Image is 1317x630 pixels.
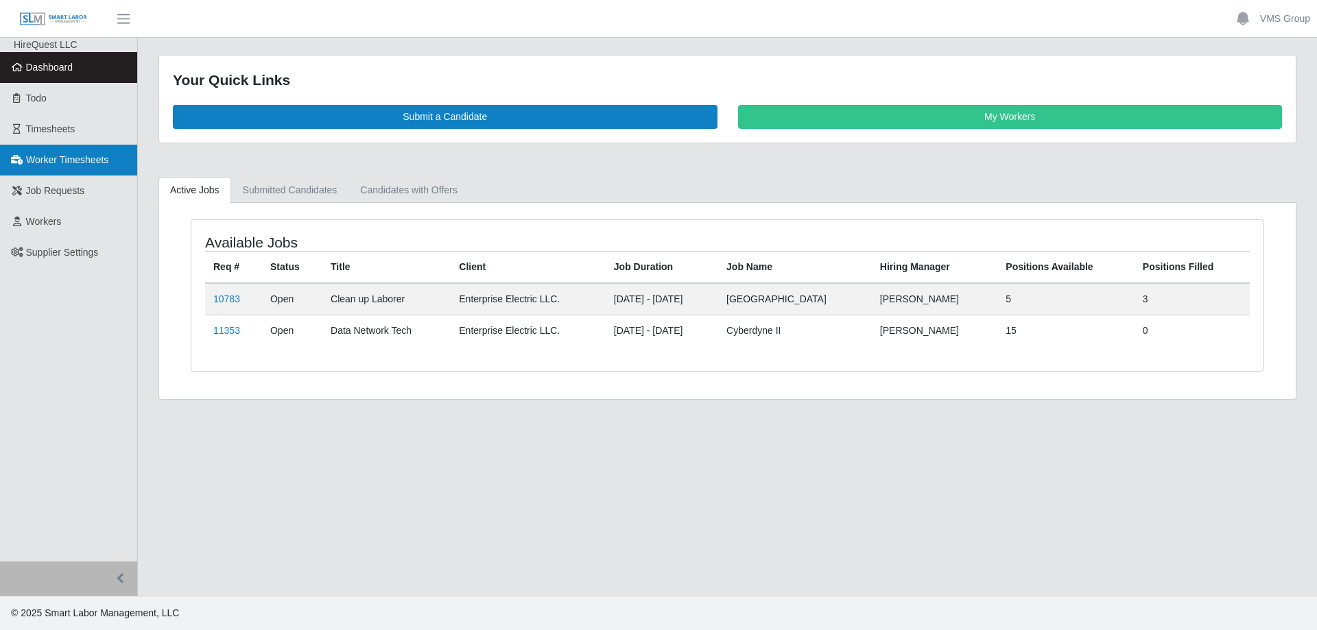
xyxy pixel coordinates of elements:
td: [DATE] - [DATE] [606,315,718,346]
span: HireQuest LLC [14,39,78,50]
td: 0 [1135,315,1250,346]
span: Worker Timesheets [26,154,108,165]
td: Enterprise Electric LLC. [451,283,606,315]
th: Client [451,251,606,283]
td: Open [262,315,322,346]
td: Cyberdyne II [718,315,872,346]
a: My Workers [738,105,1283,129]
span: Dashboard [26,62,73,73]
td: 5 [997,283,1135,315]
td: Open [262,283,322,315]
td: 15 [997,315,1135,346]
span: Job Requests [26,185,85,196]
th: Positions Filled [1135,251,1250,283]
th: Title [322,251,451,283]
th: Job Duration [606,251,718,283]
span: Workers [26,216,62,227]
a: 10783 [213,293,240,304]
a: Candidates with Offers [348,177,468,204]
a: VMS Group [1260,12,1310,26]
th: Req # [205,251,262,283]
td: [PERSON_NAME] [872,283,997,315]
a: Submit a Candidate [173,105,717,129]
span: Timesheets [26,123,75,134]
td: [GEOGRAPHIC_DATA] [718,283,872,315]
span: Todo [26,93,47,104]
th: Positions Available [997,251,1135,283]
td: Enterprise Electric LLC. [451,315,606,346]
th: Hiring Manager [872,251,997,283]
td: [DATE] - [DATE] [606,283,718,315]
div: Your Quick Links [173,69,1282,91]
th: Status [262,251,322,283]
td: Data Network Tech [322,315,451,346]
img: SLM Logo [19,12,88,27]
a: 11353 [213,325,240,336]
td: Clean up Laborer [322,283,451,315]
td: [PERSON_NAME] [872,315,997,346]
a: Submitted Candidates [231,177,349,204]
a: Active Jobs [158,177,231,204]
span: © 2025 Smart Labor Management, LLC [11,607,179,618]
span: Supplier Settings [26,247,99,258]
td: 3 [1135,283,1250,315]
h4: Available Jobs [205,234,628,251]
th: Job Name [718,251,872,283]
